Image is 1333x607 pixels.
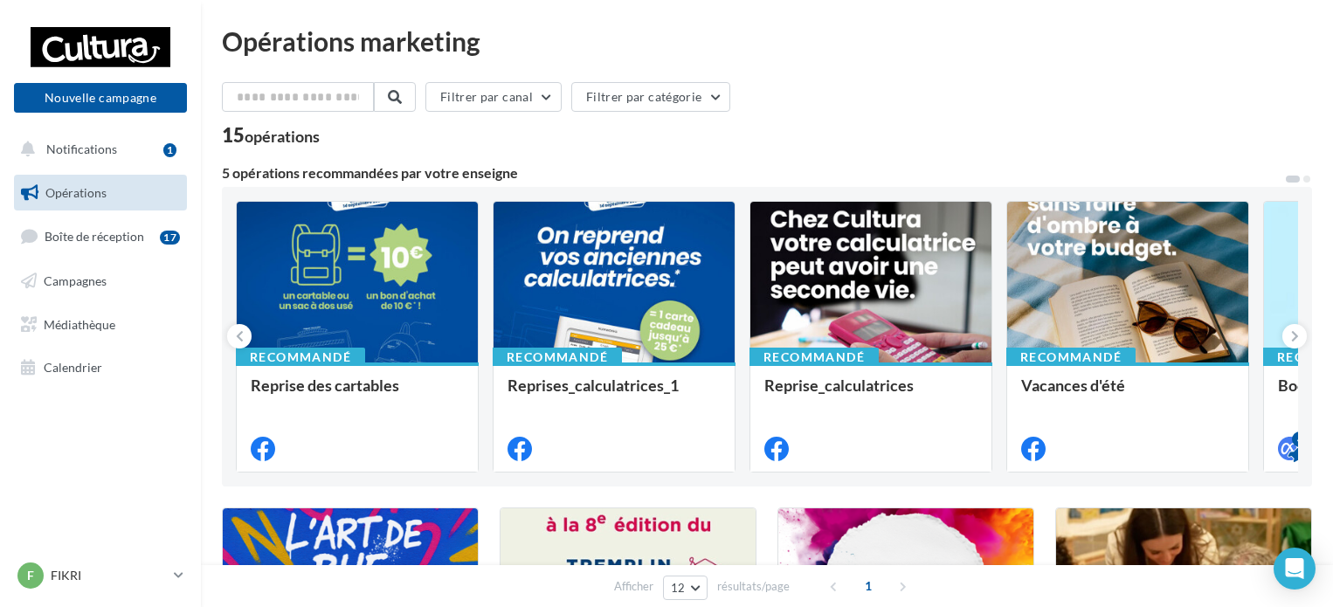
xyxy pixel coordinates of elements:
[10,131,183,168] button: Notifications 1
[45,185,107,200] span: Opérations
[163,143,176,157] div: 1
[51,567,167,584] p: FIKRI
[44,273,107,288] span: Campagnes
[245,128,320,144] div: opérations
[27,567,34,584] span: F
[10,217,190,255] a: Boîte de réception17
[854,572,882,600] span: 1
[425,82,562,112] button: Filtrer par canal
[44,360,102,375] span: Calendrier
[671,581,686,595] span: 12
[493,348,622,367] div: Recommandé
[46,141,117,156] span: Notifications
[45,229,144,244] span: Boîte de réception
[10,349,190,386] a: Calendrier
[251,376,464,411] div: Reprise des cartables
[764,376,977,411] div: Reprise_calculatrices
[222,126,320,145] div: 15
[222,28,1312,54] div: Opérations marketing
[44,316,115,331] span: Médiathèque
[1292,431,1308,447] div: 4
[717,578,790,595] span: résultats/page
[10,263,190,300] a: Campagnes
[614,578,653,595] span: Afficher
[14,559,187,592] a: F FIKRI
[1006,348,1136,367] div: Recommandé
[1021,376,1234,411] div: Vacances d'été
[160,231,180,245] div: 17
[749,348,879,367] div: Recommandé
[14,83,187,113] button: Nouvelle campagne
[236,348,365,367] div: Recommandé
[663,576,708,600] button: 12
[508,376,721,411] div: Reprises_calculatrices_1
[1274,548,1316,590] div: Open Intercom Messenger
[222,166,1284,180] div: 5 opérations recommandées par votre enseigne
[10,175,190,211] a: Opérations
[10,307,190,343] a: Médiathèque
[571,82,730,112] button: Filtrer par catégorie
